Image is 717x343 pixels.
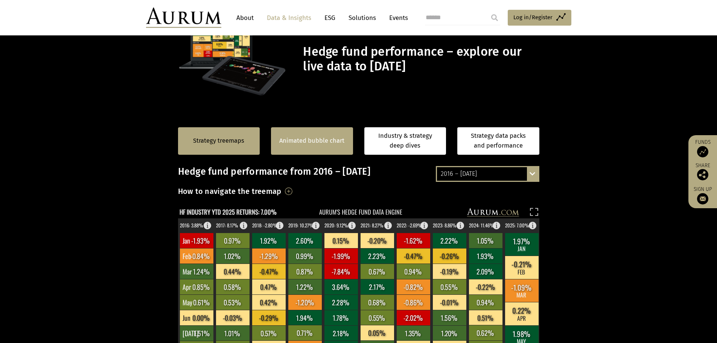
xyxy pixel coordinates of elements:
[385,11,408,25] a: Events
[457,127,539,155] a: Strategy data packs and performance
[487,10,502,25] input: Submit
[697,146,708,157] img: Access Funds
[513,13,553,22] span: Log in/Register
[692,139,713,157] a: Funds
[146,8,221,28] img: Aurum
[697,193,708,204] img: Sign up to our newsletter
[279,136,344,146] a: Animated bubble chart
[697,169,708,180] img: Share this post
[508,10,571,26] a: Log in/Register
[178,185,282,198] h3: How to navigate the treemap
[193,136,244,146] a: Strategy treemaps
[303,44,537,74] h1: Hedge fund performance – explore our live data to [DATE]
[263,11,315,25] a: Data & Insights
[692,163,713,180] div: Share
[321,11,339,25] a: ESG
[692,186,713,204] a: Sign up
[364,127,446,155] a: Industry & strategy deep dives
[345,11,380,25] a: Solutions
[437,167,538,181] div: 2016 – [DATE]
[233,11,257,25] a: About
[178,166,539,177] h3: Hedge fund performance from 2016 – [DATE]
